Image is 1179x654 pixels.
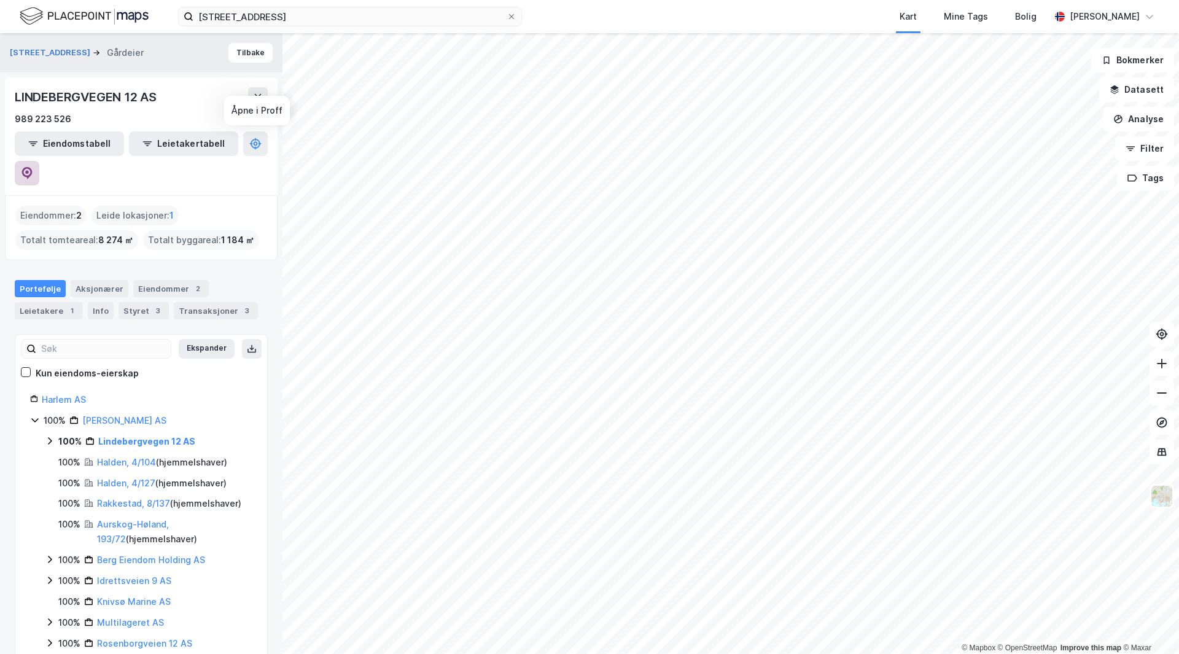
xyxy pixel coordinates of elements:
[1117,166,1174,190] button: Tags
[58,455,80,470] div: 100%
[15,302,83,319] div: Leietakere
[169,208,174,223] span: 1
[88,302,114,319] div: Info
[97,555,205,565] a: Berg Eiendom Holding AS
[97,575,171,586] a: Idrettsveien 9 AS
[97,455,227,470] div: ( hjemmelshaver )
[58,434,82,449] div: 100%
[1103,107,1174,131] button: Analyse
[143,230,259,250] div: Totalt byggareal :
[152,305,164,317] div: 3
[900,9,917,24] div: Kart
[58,615,80,630] div: 100%
[58,517,80,532] div: 100%
[97,638,192,648] a: Rosenborgveien 12 AS
[1060,644,1121,652] a: Improve this map
[192,282,204,295] div: 2
[1118,595,1179,654] div: Kontrollprogram for chat
[1150,485,1173,508] img: Z
[944,9,988,24] div: Mine Tags
[36,340,171,358] input: Søk
[42,394,86,405] a: Harlem AS
[15,131,124,156] button: Eiendomstabell
[36,366,139,381] div: Kun eiendoms-eierskap
[193,7,507,26] input: Søk på adresse, matrikkel, gårdeiere, leietakere eller personer
[15,87,159,107] div: LINDEBERGVEGEN 12 AS
[1070,9,1140,24] div: [PERSON_NAME]
[15,280,66,297] div: Portefølje
[129,131,238,156] button: Leietakertabell
[97,498,170,508] a: Rakkestad, 8/137
[107,45,144,60] div: Gårdeier
[97,617,164,628] a: Multilageret AS
[1115,136,1174,161] button: Filter
[91,206,179,225] div: Leide lokasjoner :
[241,305,253,317] div: 3
[15,112,71,127] div: 989 223 526
[82,415,166,426] a: [PERSON_NAME] AS
[133,280,209,297] div: Eiendommer
[97,478,155,488] a: Halden, 4/127
[76,208,82,223] span: 2
[10,47,93,59] button: [STREET_ADDRESS]
[228,43,273,63] button: Tilbake
[179,339,235,359] button: Ekspander
[1099,77,1174,102] button: Datasett
[174,302,258,319] div: Transaksjoner
[58,594,80,609] div: 100%
[58,496,80,511] div: 100%
[66,305,78,317] div: 1
[1118,595,1179,654] iframe: Chat Widget
[71,280,128,297] div: Aksjonærer
[98,436,195,446] a: Lindebergvegen 12 AS
[1091,48,1174,72] button: Bokmerker
[58,476,80,491] div: 100%
[98,233,133,247] span: 8 274 ㎡
[15,230,138,250] div: Totalt tomteareal :
[15,206,87,225] div: Eiendommer :
[119,302,169,319] div: Styret
[962,644,995,652] a: Mapbox
[97,519,169,544] a: Aurskog-Høland, 193/72
[998,644,1057,652] a: OpenStreetMap
[97,476,227,491] div: ( hjemmelshaver )
[20,6,149,27] img: logo.f888ab2527a4732fd821a326f86c7f29.svg
[221,233,254,247] span: 1 184 ㎡
[97,496,241,511] div: ( hjemmelshaver )
[58,636,80,651] div: 100%
[97,517,252,547] div: ( hjemmelshaver )
[1015,9,1037,24] div: Bolig
[97,457,156,467] a: Halden, 4/104
[58,574,80,588] div: 100%
[58,553,80,567] div: 100%
[97,596,171,607] a: Knivsø Marine AS
[44,413,66,428] div: 100%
